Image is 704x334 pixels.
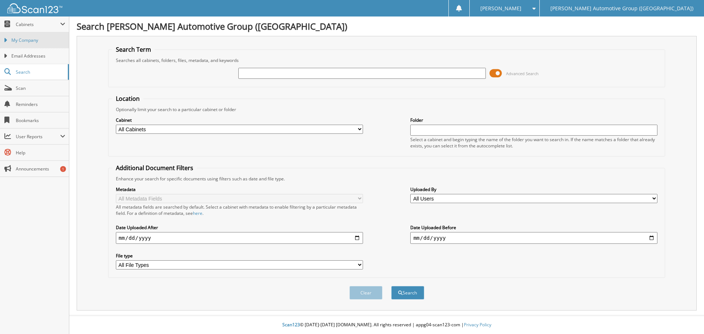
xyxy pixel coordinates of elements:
[116,186,363,192] label: Metadata
[11,53,65,59] span: Email Addresses
[667,299,704,334] iframe: Chat Widget
[193,210,202,216] a: here
[391,286,424,300] button: Search
[116,232,363,244] input: start
[112,57,661,63] div: Searches all cabinets, folders, files, metadata, and keywords
[506,71,539,76] span: Advanced Search
[112,45,155,54] legend: Search Term
[60,166,66,172] div: 1
[11,37,65,44] span: My Company
[464,322,491,328] a: Privacy Policy
[112,164,197,172] legend: Additional Document Filters
[16,69,64,75] span: Search
[116,253,363,259] label: File type
[410,224,657,231] label: Date Uploaded Before
[16,101,65,107] span: Reminders
[550,6,693,11] span: [PERSON_NAME] Automotive Group ([GEOGRAPHIC_DATA])
[16,117,65,124] span: Bookmarks
[16,166,65,172] span: Announcements
[282,322,300,328] span: Scan123
[69,316,704,334] div: © [DATE]-[DATE] [DOMAIN_NAME]. All rights reserved | appg04-scan123-com |
[16,133,60,140] span: User Reports
[410,186,657,192] label: Uploaded By
[349,286,382,300] button: Clear
[16,150,65,156] span: Help
[77,20,697,32] h1: Search [PERSON_NAME] Automotive Group ([GEOGRAPHIC_DATA])
[410,136,657,149] div: Select a cabinet and begin typing the name of the folder you want to search in. If the name match...
[410,232,657,244] input: end
[410,117,657,123] label: Folder
[116,204,363,216] div: All metadata fields are searched by default. Select a cabinet with metadata to enable filtering b...
[112,95,143,103] legend: Location
[480,6,521,11] span: [PERSON_NAME]
[16,21,60,27] span: Cabinets
[116,224,363,231] label: Date Uploaded After
[7,3,62,13] img: scan123-logo-white.svg
[112,176,661,182] div: Enhance your search for specific documents using filters such as date and file type.
[116,117,363,123] label: Cabinet
[112,106,661,113] div: Optionally limit your search to a particular cabinet or folder
[16,85,65,91] span: Scan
